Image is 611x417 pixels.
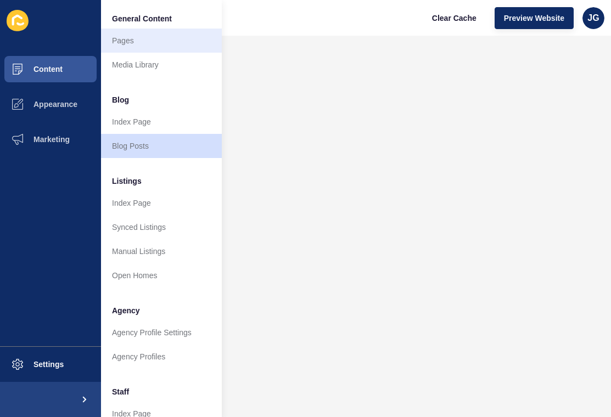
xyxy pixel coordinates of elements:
a: Pages [101,29,222,53]
span: Preview Website [504,13,564,24]
button: Clear Cache [423,7,486,29]
a: Agency Profiles [101,345,222,369]
a: Index Page [101,110,222,134]
span: JG [587,13,599,24]
a: Open Homes [101,263,222,288]
span: Agency [112,305,140,316]
button: Preview Website [495,7,574,29]
a: Manual Listings [101,239,222,263]
a: Agency Profile Settings [101,320,222,345]
a: Blog Posts [101,134,222,158]
a: Synced Listings [101,215,222,239]
span: Clear Cache [432,13,477,24]
span: Blog [112,94,129,105]
span: Staff [112,386,129,397]
a: Index Page [101,191,222,215]
span: Listings [112,176,142,187]
span: General Content [112,13,172,24]
a: Media Library [101,53,222,77]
